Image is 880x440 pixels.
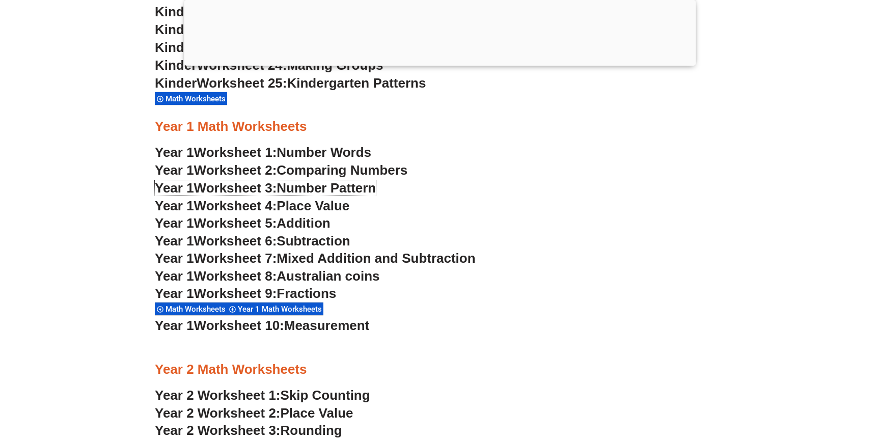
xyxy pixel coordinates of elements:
[155,318,369,333] a: Year 1Worksheet 10:Measurement
[194,268,277,284] span: Worksheet 8:
[277,286,336,301] span: Fractions
[155,162,407,178] a: Year 1Worksheet 2:Comparing Numbers
[155,198,349,213] a: Year 1Worksheet 4:Place Value
[155,215,331,231] a: Year 1Worksheet 5:Addition
[155,302,227,316] div: Math Worksheets
[166,305,229,314] span: Math Worksheets
[284,318,370,333] span: Measurement
[155,423,281,438] span: Year 2 Worksheet 3:
[194,145,277,160] span: Worksheet 1:
[155,4,197,19] span: Kinder
[155,233,350,249] a: Year 1Worksheet 6:Subtraction
[194,318,284,333] span: Worksheet 10:
[277,215,330,231] span: Addition
[281,423,342,438] span: Rounding
[238,305,325,314] span: Year 1 Math Worksheets
[155,388,370,403] a: Year 2 Worksheet 1:Skip Counting
[194,215,277,231] span: Worksheet 5:
[287,75,426,91] span: Kindergarten Patterns
[155,251,476,266] a: Year 1Worksheet 7:Mixed Addition and Subtraction
[166,94,229,103] span: Math Worksheets
[155,75,197,91] span: Kinder
[197,58,287,73] span: Worksheet 24:
[277,233,350,249] span: Subtraction
[194,198,277,213] span: Worksheet 4:
[287,58,383,73] span: Making Groups
[155,180,376,196] a: Year 1Worksheet 3:Number Pattern
[194,180,277,196] span: Worksheet 3:
[155,268,379,284] a: Year 1Worksheet 8:Australian coins
[281,388,370,403] span: Skip Counting
[155,40,197,55] span: Kinder
[155,118,725,135] h3: Year 1 Math Worksheets
[277,180,376,196] span: Number Pattern
[227,302,323,316] div: Year 1 Math Worksheets
[155,145,371,160] a: Year 1Worksheet 1:Number Words
[194,162,277,178] span: Worksheet 2:
[277,268,379,284] span: Australian coins
[155,388,281,403] span: Year 2 Worksheet 1:
[155,286,336,301] a: Year 1Worksheet 9:Fractions
[277,162,407,178] span: Comparing Numbers
[277,198,349,213] span: Place Value
[281,405,353,421] span: Place Value
[155,22,197,37] span: Kinder
[277,145,371,160] span: Number Words
[155,361,725,378] h3: Year 2 Math Worksheets
[194,251,277,266] span: Worksheet 7:
[155,405,353,421] a: Year 2 Worksheet 2:Place Value
[155,58,197,73] span: Kinder
[155,423,342,438] a: Year 2 Worksheet 3:Rounding
[194,233,277,249] span: Worksheet 6:
[277,251,475,266] span: Mixed Addition and Subtraction
[705,325,880,440] iframe: Chat Widget
[197,75,287,91] span: Worksheet 25:
[155,405,281,421] span: Year 2 Worksheet 2:
[194,286,277,301] span: Worksheet 9:
[155,92,227,105] div: Math Worksheets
